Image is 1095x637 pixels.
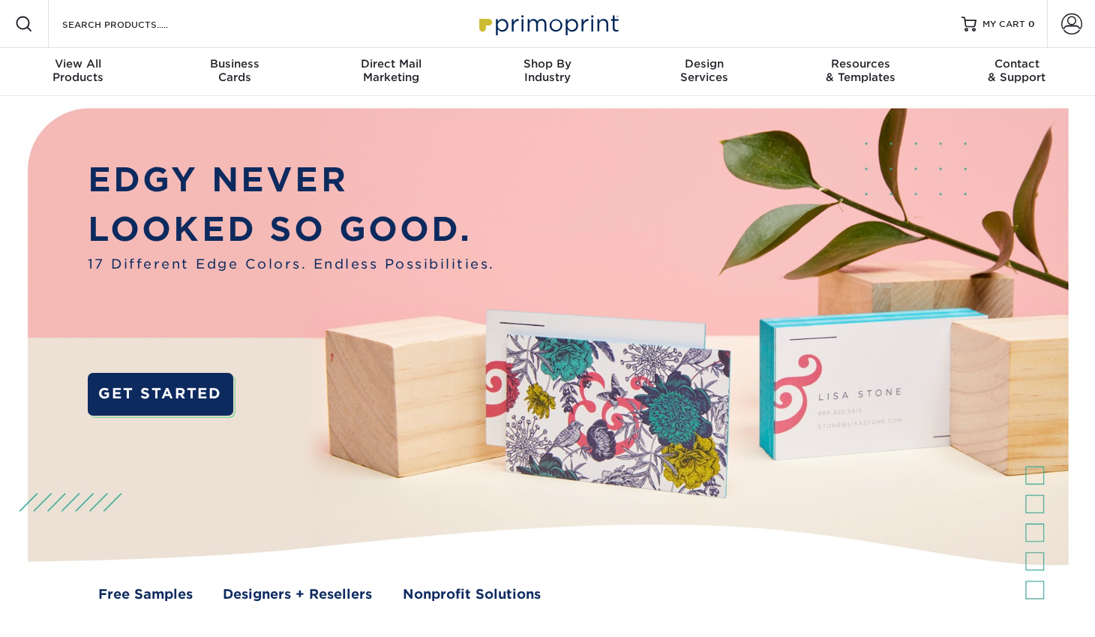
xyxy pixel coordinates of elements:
[1028,19,1035,29] span: 0
[157,57,313,71] span: Business
[313,57,469,84] div: Marketing
[88,254,495,274] span: 17 Different Edge Colors. Endless Possibilities.
[469,48,626,96] a: Shop ByIndustry
[782,48,939,96] a: Resources& Templates
[469,57,626,84] div: Industry
[982,18,1025,31] span: MY CART
[313,57,469,71] span: Direct Mail
[625,48,782,96] a: DesignServices
[61,15,207,33] input: SEARCH PRODUCTS.....
[472,8,622,40] img: Primoprint
[625,57,782,71] span: Design
[88,373,233,416] a: GET STARTED
[938,48,1095,96] a: Contact& Support
[782,57,939,71] span: Resources
[157,48,313,96] a: BusinessCards
[98,584,193,604] a: Free Samples
[782,57,939,84] div: & Templates
[88,205,495,254] p: LOOKED SO GOOD.
[938,57,1095,84] div: & Support
[313,48,469,96] a: Direct MailMarketing
[223,584,372,604] a: Designers + Resellers
[157,57,313,84] div: Cards
[938,57,1095,71] span: Contact
[625,57,782,84] div: Services
[469,57,626,71] span: Shop By
[403,584,541,604] a: Nonprofit Solutions
[88,155,495,205] p: EDGY NEVER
